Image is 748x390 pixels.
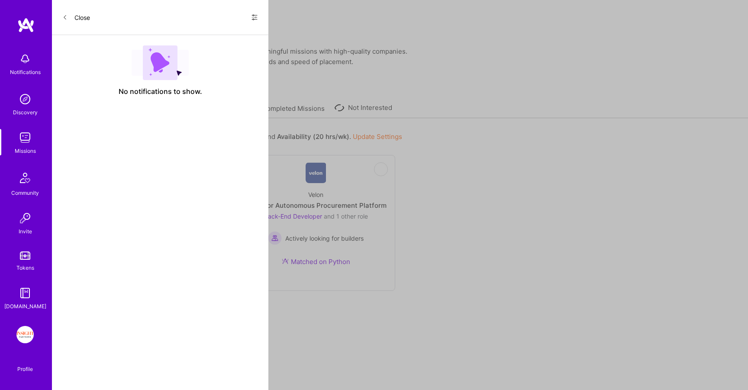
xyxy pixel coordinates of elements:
[16,129,34,146] img: teamwork
[16,210,34,227] img: Invite
[16,326,34,343] img: Insight Partners: Data & AI - Sourcing
[132,45,189,80] img: empty
[19,227,32,236] div: Invite
[16,284,34,302] img: guide book
[14,326,36,343] a: Insight Partners: Data & AI - Sourcing
[62,10,90,24] button: Close
[119,87,202,96] span: No notifications to show.
[16,263,34,272] div: Tokens
[14,355,36,373] a: Profile
[17,17,35,33] img: logo
[20,251,30,260] img: tokens
[15,146,36,155] div: Missions
[16,90,34,108] img: discovery
[16,50,34,68] img: bell
[17,364,33,373] div: Profile
[10,68,41,77] div: Notifications
[13,108,38,117] div: Discovery
[11,188,39,197] div: Community
[15,168,35,188] img: Community
[4,302,46,311] div: [DOMAIN_NAME]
